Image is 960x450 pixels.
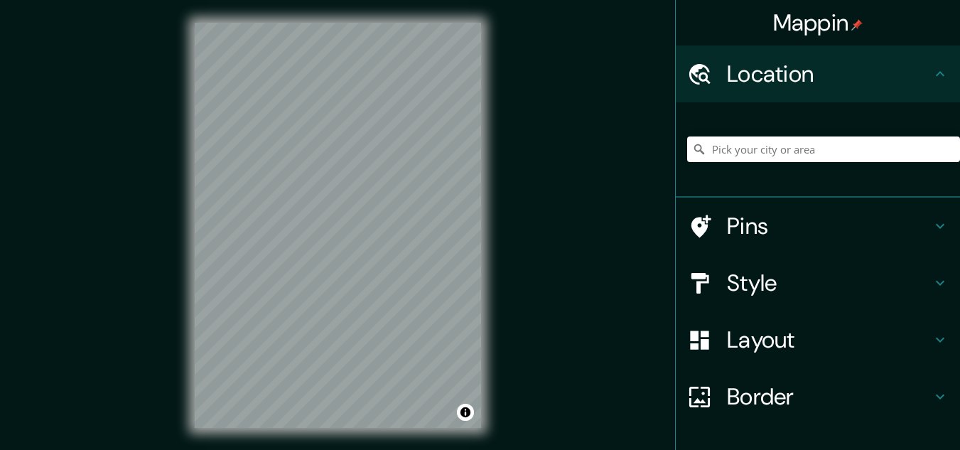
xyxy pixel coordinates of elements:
[773,9,863,37] h4: Mappin
[676,198,960,255] div: Pins
[727,326,932,354] h4: Layout
[676,255,960,311] div: Style
[195,23,481,428] canvas: Map
[727,212,932,240] h4: Pins
[727,269,932,297] h4: Style
[727,382,932,411] h4: Border
[676,45,960,102] div: Location
[687,136,960,162] input: Pick your city or area
[851,19,863,31] img: pin-icon.png
[676,311,960,368] div: Layout
[727,60,932,88] h4: Location
[457,404,474,421] button: Toggle attribution
[676,368,960,425] div: Border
